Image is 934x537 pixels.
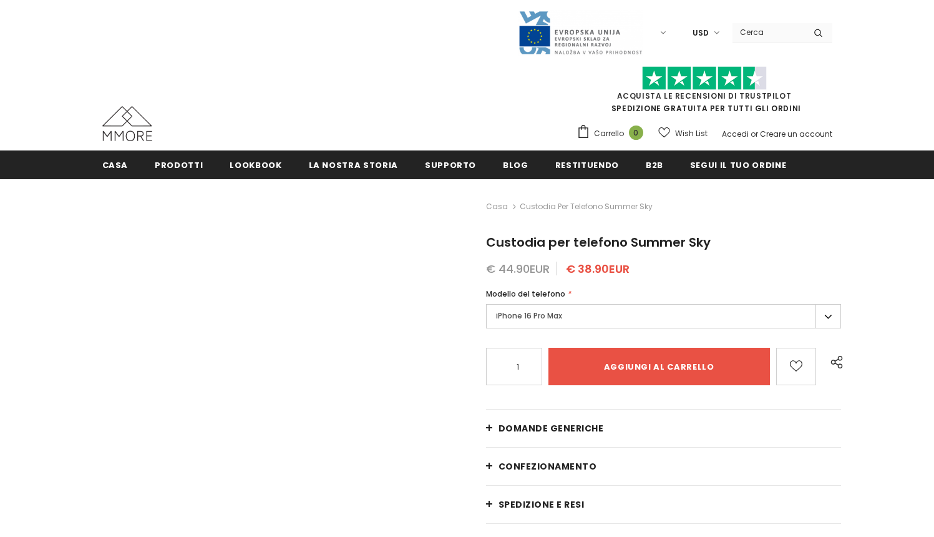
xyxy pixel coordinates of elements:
[658,122,708,144] a: Wish List
[486,234,711,251] span: Custodia per telefono Summer Sky
[675,127,708,140] span: Wish List
[503,150,528,179] a: Blog
[425,150,476,179] a: supporto
[499,422,604,435] span: Domande generiche
[518,10,643,56] img: Javni Razpis
[566,261,630,277] span: € 38.90EUR
[760,129,832,139] a: Creare un account
[732,23,804,41] input: Search Site
[230,150,281,179] a: Lookbook
[548,348,770,385] input: Aggiungi al carrello
[617,91,792,101] a: Acquista le recensioni di TrustPilot
[499,498,585,511] span: Spedizione e resi
[309,159,398,171] span: La nostra storia
[425,159,476,171] span: supporto
[642,66,767,91] img: Fidati di Pilot Stars
[486,410,842,447] a: Domande generiche
[576,124,649,143] a: Carrello 0
[576,72,832,114] span: SPEDIZIONE GRATUITA PER TUTTI GLI ORDINI
[499,460,597,473] span: CONFEZIONAMENTO
[309,150,398,179] a: La nostra storia
[646,150,663,179] a: B2B
[486,304,842,328] label: iPhone 16 Pro Max
[555,159,619,171] span: Restituendo
[503,159,528,171] span: Blog
[690,159,786,171] span: Segui il tuo ordine
[486,199,508,214] a: Casa
[518,27,643,37] a: Javni Razpis
[486,261,550,277] span: € 44.90EUR
[486,448,842,485] a: CONFEZIONAMENTO
[751,129,758,139] span: or
[102,159,129,171] span: Casa
[155,150,203,179] a: Prodotti
[102,106,152,141] img: Casi MMORE
[646,159,663,171] span: B2B
[722,129,749,139] a: Accedi
[629,126,643,140] span: 0
[555,150,619,179] a: Restituendo
[486,288,565,299] span: Modello del telefono
[693,27,709,39] span: USD
[520,199,653,214] span: Custodia per telefono Summer Sky
[690,150,786,179] a: Segui il tuo ordine
[230,159,281,171] span: Lookbook
[155,159,203,171] span: Prodotti
[486,486,842,523] a: Spedizione e resi
[102,150,129,179] a: Casa
[594,127,624,140] span: Carrello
